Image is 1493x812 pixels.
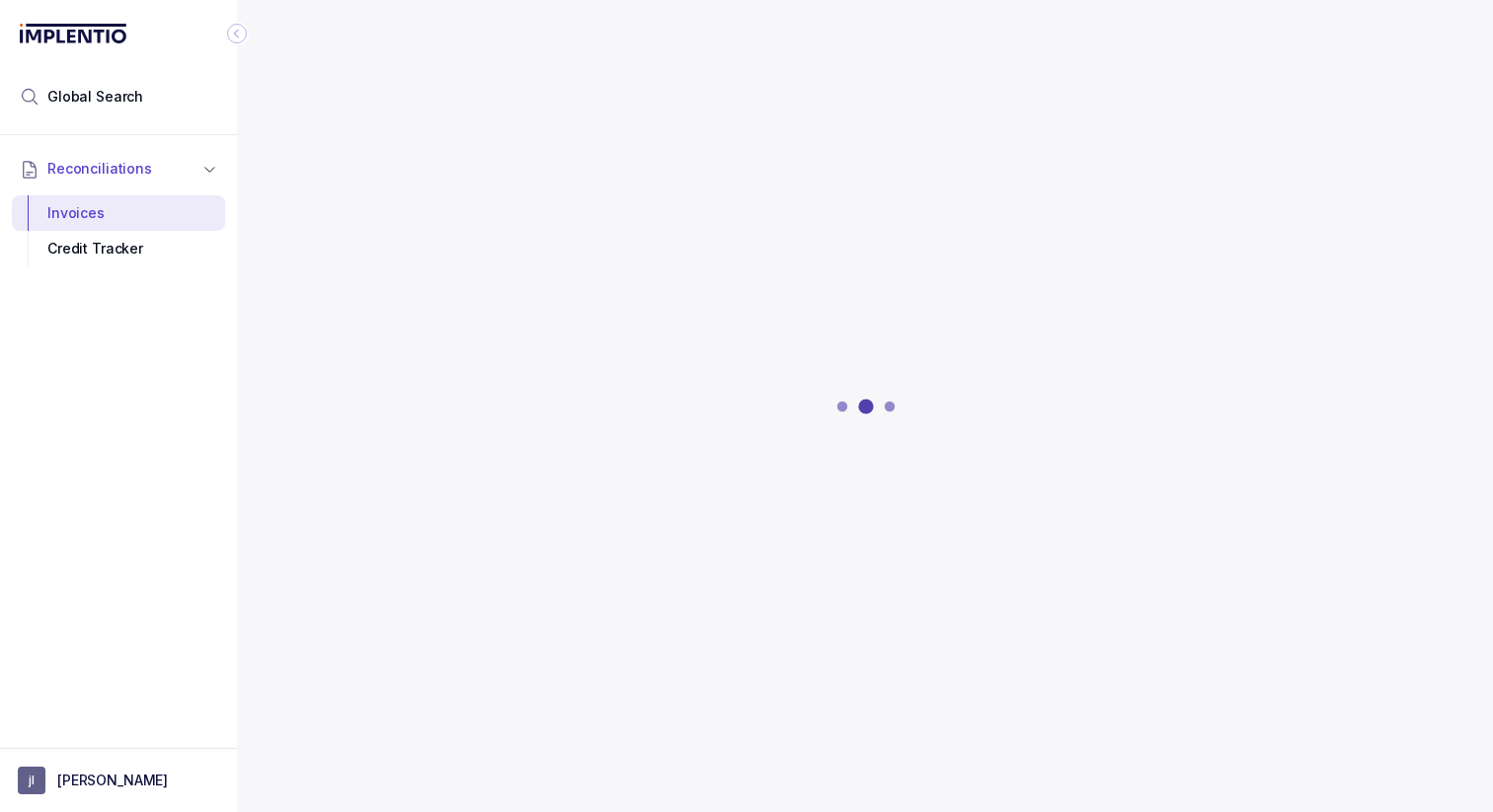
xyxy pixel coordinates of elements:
span: User initials [18,767,45,794]
span: Reconciliations [47,159,152,179]
div: Credit Tracker [28,231,209,266]
button: Reconciliations [12,147,225,190]
span: Global Search [47,87,143,107]
button: User initials[PERSON_NAME] [18,767,219,794]
div: Invoices [28,195,209,231]
p: [PERSON_NAME] [57,771,168,790]
div: Collapse Icon [225,22,249,45]
div: Reconciliations [12,191,225,271]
